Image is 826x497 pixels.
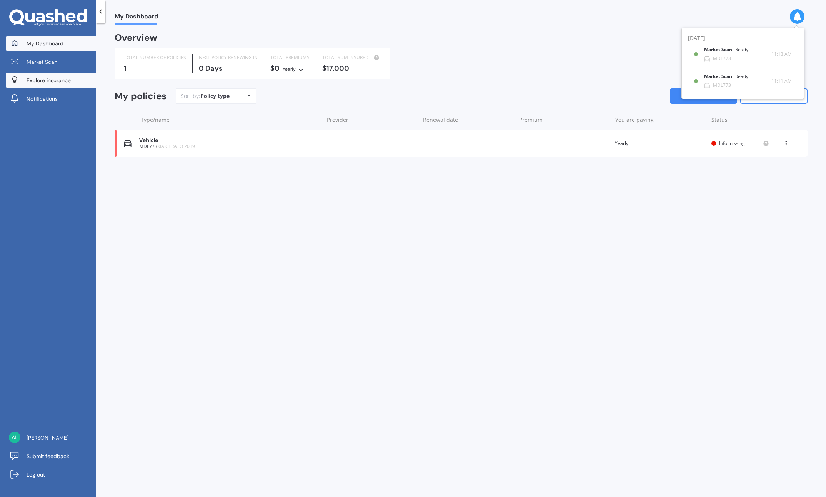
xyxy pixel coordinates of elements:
span: Submit feedback [27,452,69,460]
div: MDL773 [139,144,320,149]
div: Type/name [141,116,321,124]
div: Ready [735,47,748,52]
div: TOTAL PREMIUMS [270,54,310,62]
div: My policies [115,91,167,102]
a: Submit feedback [6,449,96,464]
span: Info missing [719,140,745,146]
div: NEXT POLICY RENEWING IN [199,54,258,62]
span: Notifications [27,95,58,103]
span: Market Scan [27,58,57,66]
span: My Dashboard [115,13,158,23]
div: Renewal date [423,116,513,124]
div: $0 [270,65,310,73]
div: Status [711,116,769,124]
a: Market Scan [6,54,96,70]
b: Market Scan [704,74,735,79]
div: MDL773 [713,56,731,61]
div: MDL773 [713,83,731,88]
div: Yearly [615,140,705,147]
div: TOTAL NUMBER OF POLICIES [124,54,186,62]
div: 1 [124,65,186,72]
div: Yearly [283,65,296,73]
span: Log out [27,471,45,479]
a: [PERSON_NAME] [6,430,96,445]
span: Explore insurance [27,76,71,84]
div: Sort by: [181,92,230,100]
a: Market Scan [670,88,737,104]
div: Provider [327,116,417,124]
span: 11:11 AM [771,77,792,85]
div: $17,000 [322,65,381,72]
div: Premium [519,116,609,124]
div: Ready [735,74,748,79]
div: TOTAL SUM INSURED [322,54,381,62]
a: Explore insurance [6,73,96,88]
div: Vehicle [139,137,320,144]
div: You are paying [615,116,705,124]
span: 11:13 AM [771,50,792,58]
div: Policy type [200,92,230,100]
span: KIA CERATO 2019 [157,143,195,150]
img: Vehicle [124,140,132,147]
div: [DATE] [688,34,798,43]
span: [PERSON_NAME] [27,434,68,442]
div: 0 Days [199,65,258,72]
b: Market Scan [704,47,735,52]
a: My Dashboard [6,36,96,51]
span: My Dashboard [27,40,63,47]
div: Overview [115,34,157,42]
a: Log out [6,467,96,482]
img: 992418f8a08d2f7d05990430d7fed87b [9,432,20,443]
a: Notifications [6,91,96,106]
